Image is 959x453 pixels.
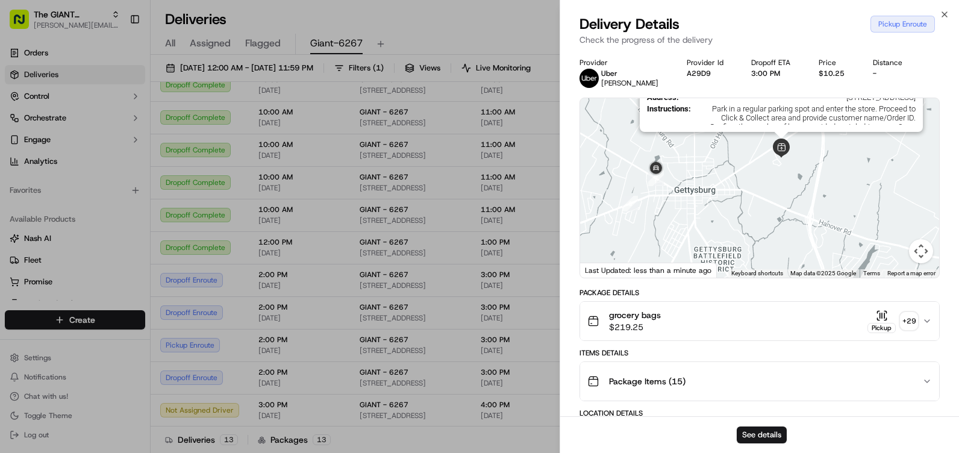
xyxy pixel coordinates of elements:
button: Start new chat [205,119,219,133]
a: Terms (opens in new tab) [863,270,880,276]
div: Provider Id [687,58,733,67]
div: 7 [648,170,664,186]
p: Uber [601,69,658,78]
div: Items Details [579,348,940,358]
a: Open this area in Google Maps (opens a new window) [583,262,623,278]
div: Provider [579,58,667,67]
span: $219.25 [609,321,661,333]
div: 3:00 PM [751,69,799,78]
button: Package Items (15) [580,362,939,401]
div: 💻 [102,176,111,186]
span: Knowledge Base [24,175,92,187]
span: [PERSON_NAME] [601,78,658,88]
div: Price [819,58,854,67]
button: grocery bags$219.25Pickup+29 [580,302,939,340]
a: Report a map error [887,270,936,276]
button: A29D9 [687,69,711,78]
span: grocery bags [609,309,661,321]
div: Start new chat [41,115,198,127]
div: 📗 [12,176,22,186]
img: Google [583,262,623,278]
div: $10.25 [819,69,854,78]
span: Instructions : [647,104,691,140]
div: Distance [873,58,911,67]
span: Pylon [120,204,146,213]
button: Map camera controls [909,239,933,263]
span: Map data ©2025 Google [790,270,856,276]
img: Nash [12,12,36,36]
p: Welcome 👋 [12,48,219,67]
button: See details [737,426,787,443]
div: Last Updated: less than a minute ago [580,263,717,278]
a: 💻API Documentation [97,170,198,192]
div: We're available if you need us! [41,127,152,137]
div: Location Details [579,408,940,418]
div: Pickup [867,323,896,333]
div: - [873,69,911,78]
div: Package Details [579,288,940,298]
img: 1736555255976-a54dd68f-1ca7-489b-9aae-adbdc363a1c4 [12,115,34,137]
span: API Documentation [114,175,193,187]
div: 6 [622,196,638,211]
input: Got a question? Start typing here... [31,78,217,90]
p: Check the progress of the delivery [579,34,940,46]
div: Dropoff ETA [751,58,799,67]
button: Pickup+29 [867,310,917,333]
span: Park in a regular parking spot and enter the store. Proceed to Click & Collect area and provide c... [696,104,916,140]
button: Keyboard shortcuts [731,269,783,278]
img: profile_uber_ahold_partner.png [579,69,599,88]
span: Delivery Details [579,14,679,34]
span: Package Items ( 15 ) [609,375,686,387]
a: 📗Knowledge Base [7,170,97,192]
div: + 29 [901,313,917,330]
a: Powered byPylon [85,204,146,213]
button: Pickup [867,310,896,333]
